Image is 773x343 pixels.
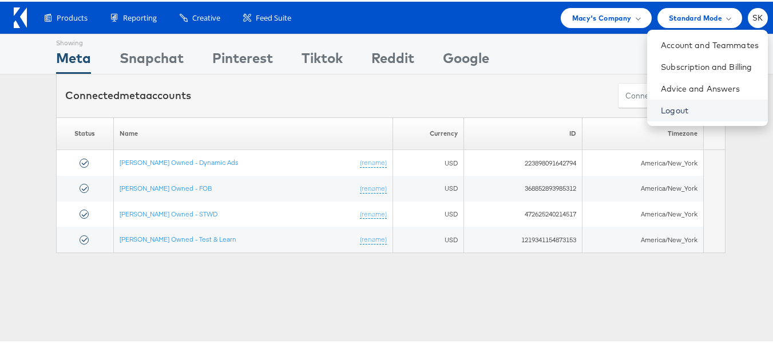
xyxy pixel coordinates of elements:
td: America/New_York [582,174,704,200]
td: USD [393,200,464,226]
span: Creative [192,11,220,22]
div: Snapchat [120,46,184,72]
td: America/New_York [582,148,704,174]
th: Timezone [582,116,704,148]
span: Feed Suite [256,11,291,22]
a: Advice and Answers [661,81,759,93]
span: Products [57,11,88,22]
td: 472625240214517 [464,200,582,226]
div: Tiktok [302,46,343,72]
td: America/New_York [582,200,704,226]
a: [PERSON_NAME] Owned - Dynamic Ads [120,156,239,165]
td: USD [393,174,464,200]
th: Name [114,116,393,148]
td: 223898091642794 [464,148,582,174]
a: [PERSON_NAME] Owned - STWD [120,208,218,216]
a: (rename) [360,156,387,166]
span: Reporting [123,11,157,22]
div: Meta [56,46,91,72]
a: (rename) [360,208,387,218]
a: Account and Teammates [661,38,759,49]
td: USD [393,148,464,174]
th: Currency [393,116,464,148]
th: Status [57,116,114,148]
div: Google [443,46,489,72]
a: [PERSON_NAME] Owned - FOB [120,182,212,191]
div: Connected accounts [65,86,191,101]
td: 1219341154873153 [464,225,582,251]
span: Macy's Company [572,10,632,22]
a: [PERSON_NAME] Owned - Test & Learn [120,233,237,242]
a: (rename) [360,233,387,243]
th: ID [464,116,582,148]
td: USD [393,225,464,251]
div: Pinterest [212,46,273,72]
button: ConnectmetaAccounts [618,81,716,107]
span: SK [752,13,763,20]
td: America/New_York [582,225,704,251]
a: Logout [661,103,759,115]
div: Showing [56,33,91,46]
span: Standard Mode [669,10,722,22]
a: (rename) [360,182,387,192]
td: 368852893985312 [464,174,582,200]
span: meta [120,87,146,100]
a: Subscription and Billing [661,60,759,71]
div: Reddit [371,46,414,72]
